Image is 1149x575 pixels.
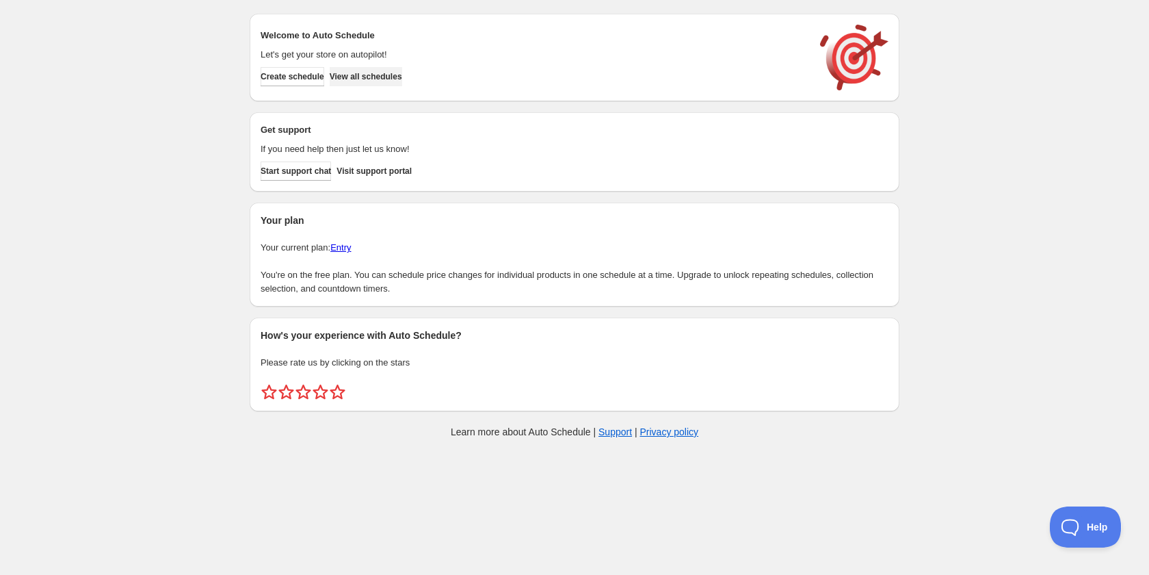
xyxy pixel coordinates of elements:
button: Create schedule [261,67,324,86]
iframe: Toggle Customer Support [1050,507,1122,548]
span: Create schedule [261,71,324,82]
p: Let's get your store on autopilot! [261,48,806,62]
a: Start support chat [261,162,331,181]
p: If you need help then just let us know! [261,142,806,156]
span: Visit support portal [336,166,412,177]
a: Privacy policy [640,426,699,437]
a: Support [598,426,632,437]
p: Please rate us by clicking on the stars [261,356,888,370]
button: View all schedules [330,67,402,86]
span: Start support chat [261,166,331,177]
h2: Your plan [261,214,888,227]
span: View all schedules [330,71,402,82]
h2: Get support [261,123,806,137]
h2: How's your experience with Auto Schedule? [261,329,888,342]
p: Your current plan: [261,241,888,255]
p: You're on the free plan. You can schedule price changes for individual products in one schedule a... [261,268,888,296]
a: Visit support portal [336,162,412,181]
p: Learn more about Auto Schedule | | [451,425,698,439]
a: Entry [330,242,351,253]
h2: Welcome to Auto Schedule [261,29,806,42]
